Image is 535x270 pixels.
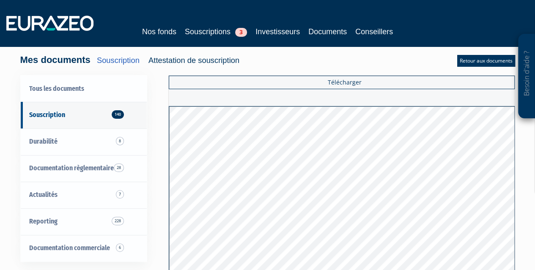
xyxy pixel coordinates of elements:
[21,128,147,155] a: Durabilité 8
[21,102,147,128] a: Souscription140
[255,26,300,38] a: Investisseurs
[21,182,147,208] a: Actualités 7
[21,76,147,102] a: Tous les documents
[21,208,147,235] a: Reporting 228
[169,76,515,89] a: Télécharger
[308,26,347,38] a: Documents
[235,28,247,37] span: 3
[20,55,239,65] h4: Mes documents
[522,38,532,115] p: Besoin d'aide ?
[185,26,247,38] a: Souscriptions3
[117,243,125,252] span: 6
[29,111,65,119] span: Souscription
[29,164,114,172] span: Documentation règlementaire
[148,56,239,65] span: Attestation de souscription
[117,190,125,199] span: 7
[112,110,124,119] span: 140
[29,244,110,252] span: Documentation commerciale
[6,16,93,31] img: 1732889491-logotype_eurazeo_blanc_rvb.png
[29,217,58,225] span: Reporting
[355,26,393,38] a: Conseillers
[21,155,147,182] a: Documentation règlementaire 28
[96,56,139,65] a: Souscription
[457,55,515,67] a: Retour aux documents
[117,137,125,145] span: 8
[142,26,176,38] a: Nos fonds
[21,235,147,262] a: Documentation commerciale 6
[115,164,125,172] span: 28
[29,191,58,199] span: Actualités
[29,137,58,145] span: Durabilité
[112,217,125,225] span: 228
